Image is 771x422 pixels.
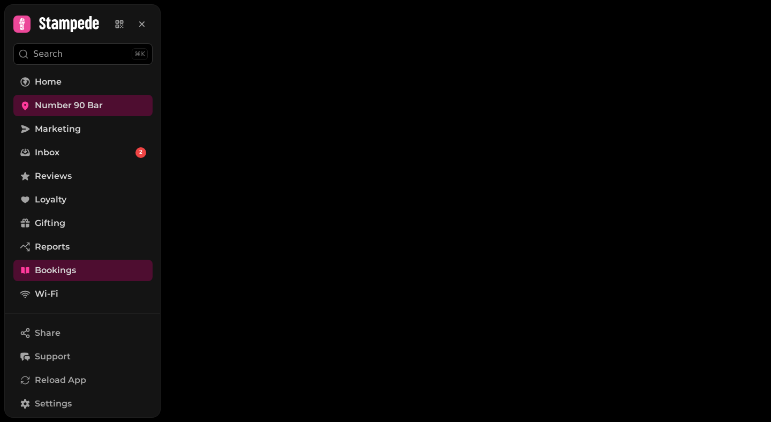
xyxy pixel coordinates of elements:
span: Loyalty [35,193,66,206]
span: Share [35,327,61,340]
span: Bookings [35,264,76,277]
span: Support [35,350,71,363]
span: Marketing [35,123,81,135]
span: Settings [35,397,72,410]
a: Number 90 Bar [13,95,153,116]
div: ⌘K [132,48,148,60]
button: Support [13,346,153,367]
button: Share [13,322,153,344]
a: Inbox2 [13,142,153,163]
span: Reload App [35,374,86,387]
a: Bookings [13,260,153,281]
span: Reviews [35,170,72,183]
a: Reports [13,236,153,258]
a: Wi-Fi [13,283,153,305]
button: Reload App [13,370,153,391]
span: Gifting [35,217,65,230]
span: Wi-Fi [35,288,58,300]
a: Home [13,71,153,93]
span: Reports [35,240,70,253]
a: Reviews [13,165,153,187]
p: Search [33,48,63,61]
a: Loyalty [13,189,153,210]
a: Marketing [13,118,153,140]
a: Gifting [13,213,153,234]
span: Home [35,76,62,88]
button: Search⌘K [13,43,153,65]
span: Inbox [35,146,59,159]
span: 2 [139,149,142,156]
span: Number 90 Bar [35,99,103,112]
a: Settings [13,393,153,415]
